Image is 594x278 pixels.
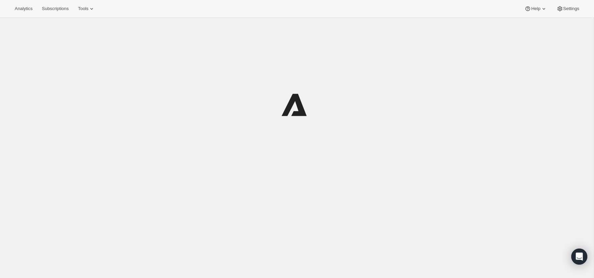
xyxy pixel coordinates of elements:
[78,6,88,11] span: Tools
[15,6,32,11] span: Analytics
[38,4,73,13] button: Subscriptions
[11,4,36,13] button: Analytics
[531,6,540,11] span: Help
[74,4,99,13] button: Tools
[553,4,583,13] button: Settings
[520,4,551,13] button: Help
[571,249,587,265] div: Open Intercom Messenger
[563,6,579,11] span: Settings
[42,6,69,11] span: Subscriptions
